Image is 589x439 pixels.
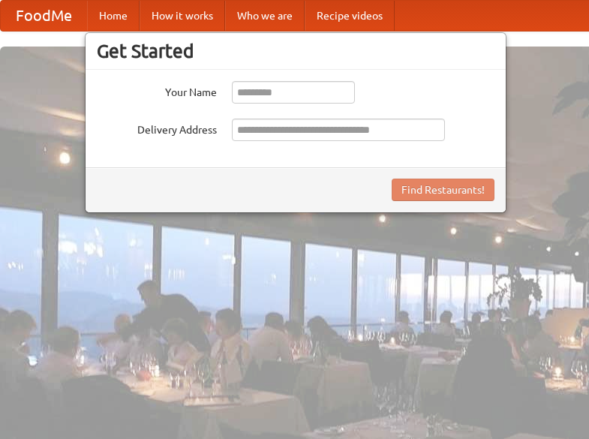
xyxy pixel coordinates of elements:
[225,1,305,31] a: Who we are
[305,1,395,31] a: Recipe videos
[97,40,494,62] h3: Get Started
[97,81,217,100] label: Your Name
[1,1,87,31] a: FoodMe
[140,1,225,31] a: How it works
[392,179,494,201] button: Find Restaurants!
[97,119,217,137] label: Delivery Address
[87,1,140,31] a: Home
